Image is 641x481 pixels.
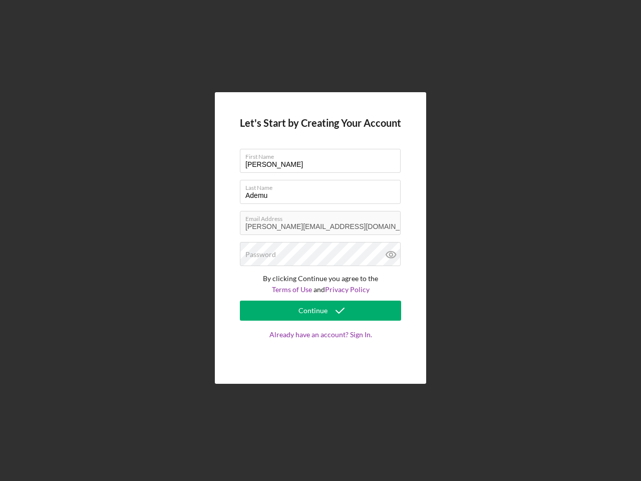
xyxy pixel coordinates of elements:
label: Password [245,251,276,259]
label: Email Address [245,211,401,222]
label: First Name [245,149,401,160]
button: Continue [240,301,401,321]
h4: Let's Start by Creating Your Account [240,117,401,129]
a: Privacy Policy [325,285,370,294]
div: Continue [298,301,328,321]
a: Terms of Use [272,285,312,294]
label: Last Name [245,180,401,191]
a: Already have an account? Sign In. [240,331,401,359]
p: By clicking Continue you agree to the and [240,273,401,296]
